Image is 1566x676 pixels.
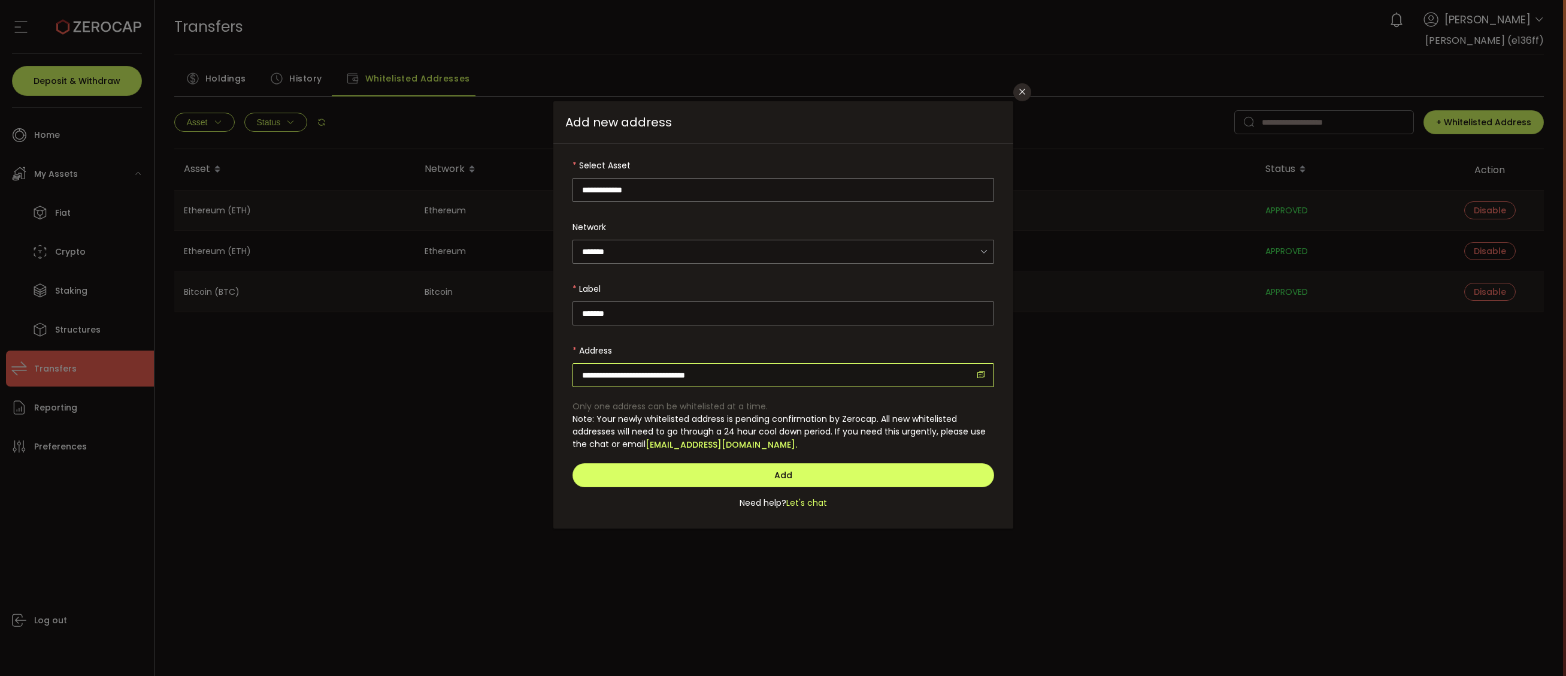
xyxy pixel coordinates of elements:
span: Add [774,469,792,481]
span: Note: Your newly whitelisted address is pending confirmation by Zerocap. All new whitelisted addr... [573,413,986,450]
iframe: Chat Widget [1506,618,1566,676]
button: Add [573,463,994,487]
div: dialog [553,101,1013,529]
a: [EMAIL_ADDRESS][DOMAIN_NAME]. [646,439,797,451]
button: Close [1013,83,1031,101]
span: Add new address [553,101,1013,144]
span: Let's chat [786,497,827,509]
span: Need help? [740,497,786,509]
span: Only one address can be whitelisted at a time. [573,400,768,412]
